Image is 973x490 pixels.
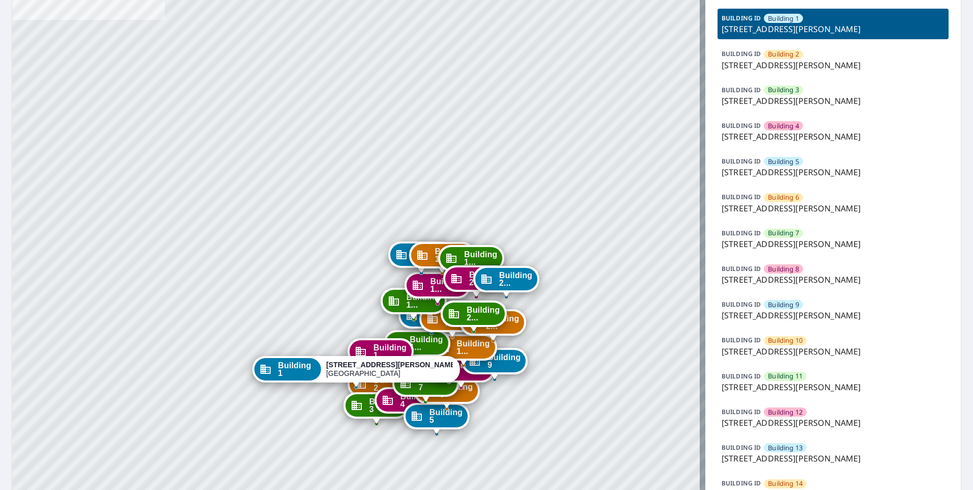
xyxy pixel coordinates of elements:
p: [STREET_ADDRESS][PERSON_NAME] [722,23,945,35]
p: [STREET_ADDRESS][PERSON_NAME] [722,381,945,393]
p: BUILDING ID [722,264,761,273]
p: BUILDING ID [722,479,761,487]
p: [STREET_ADDRESS][PERSON_NAME] [722,130,945,143]
div: Dropped pin, building Building 4, Commercial property, 4001 Anderson Road Nashville, TN 37217 [375,387,441,419]
span: Building 1 [768,14,799,23]
p: [STREET_ADDRESS][PERSON_NAME] [722,345,945,358]
span: Building 2... [469,271,502,286]
span: Building 1... [464,251,497,266]
span: Building 5 [430,409,463,424]
div: Dropped pin, building Building 15, Commercial property, 4001 Anderson Road Nashville, TN 37217 [380,288,446,319]
div: Dropped pin, building Building 3, Commercial property, 4001 Anderson Road Nashville, TN 37217 [344,392,410,424]
p: BUILDING ID [722,336,761,344]
p: BUILDING ID [722,193,761,201]
div: Dropped pin, building Building 5, Commercial property, 4001 Anderson Road Nashville, TN 37217 [404,403,470,434]
span: Building 2... [467,306,500,321]
div: Dropped pin, building Building 10, Commercial property, 4001 Anderson Road Nashville, TN 37217 [431,334,497,366]
div: Dropped pin, building Building 19, Commercial property, 4001 Anderson Road Nashville, TN 37217 [438,245,504,277]
p: BUILDING ID [722,300,761,309]
span: Building 2 [374,376,407,392]
span: Building 4 [400,393,434,408]
div: Dropped pin, building Building 16, Commercial property, 4001 Anderson Road Nashville, TN 37217 [404,272,470,304]
p: BUILDING ID [722,407,761,416]
p: [STREET_ADDRESS][PERSON_NAME] [722,166,945,178]
span: Building 1... [406,293,439,309]
span: Building 1... [430,278,463,293]
p: [STREET_ADDRESS][PERSON_NAME] [722,59,945,71]
span: Building 7 [418,376,451,391]
span: Building 13 [768,443,803,453]
p: [STREET_ADDRESS][PERSON_NAME] [722,417,945,429]
span: Building 7 [768,228,799,238]
div: Dropped pin, building Building 1, Commercial property, 4001 Anderson Road Nashville, TN 37217 [252,356,460,388]
strong: [STREET_ADDRESS][PERSON_NAME] [326,361,457,369]
span: Building 8 [768,264,799,274]
span: Building 11 [768,371,803,381]
div: Dropped pin, building Building 18, Commercial property, 4001 Anderson Road Nashville, TN 37217 [409,242,475,274]
span: Building 10 [768,336,803,345]
span: Building 3 [369,398,403,413]
p: BUILDING ID [722,229,761,237]
span: Building 1... [435,248,468,263]
span: Building 1 [278,362,316,377]
p: BUILDING ID [722,443,761,452]
p: [STREET_ADDRESS][PERSON_NAME] [722,452,945,465]
span: Building 2... [499,271,532,287]
span: Building 4 [768,121,799,131]
span: Building 14 [768,479,803,488]
span: Building 12 [768,407,803,417]
div: Dropped pin, building Building 12, Commercial property, 4001 Anderson Road Nashville, TN 37217 [348,338,414,370]
p: BUILDING ID [722,372,761,380]
span: Building 3 [768,85,799,95]
p: [STREET_ADDRESS][PERSON_NAME] [722,274,945,286]
div: Dropped pin, building Building 14, Commercial property, 4001 Anderson Road Nashville, TN 37217 [419,306,485,337]
div: Dropped pin, building Building 23, Commercial property, 4001 Anderson Road Nashville, TN 37217 [441,301,507,332]
p: [STREET_ADDRESS][PERSON_NAME] [722,202,945,214]
div: Dropped pin, building Building 17, Commercial property, 4001 Anderson Road Nashville, TN 37217 [388,241,454,273]
span: Building 9 [768,300,799,310]
p: BUILDING ID [722,14,761,22]
span: Building 1... [410,336,443,351]
div: Dropped pin, building Building 20, Commercial property, 4001 Anderson Road Nashville, TN 37217 [443,265,509,297]
div: Dropped pin, building Building 11, Commercial property, 4001 Anderson Road Nashville, TN 37217 [384,330,450,362]
p: BUILDING ID [722,86,761,94]
p: BUILDING ID [722,157,761,166]
span: Building 1... [456,340,490,355]
p: BUILDING ID [722,121,761,130]
div: [GEOGRAPHIC_DATA] [326,361,453,378]
p: [STREET_ADDRESS][PERSON_NAME] [722,95,945,107]
div: Dropped pin, building Building 21, Commercial property, 4001 Anderson Road Nashville, TN 37217 [473,266,539,297]
p: [STREET_ADDRESS][PERSON_NAME] [722,238,945,250]
span: Building 5 [768,157,799,167]
span: Building 2 [768,49,799,59]
span: Building 9 [488,353,521,369]
span: Building 1... [374,344,407,359]
span: Building 6 [768,193,799,202]
p: BUILDING ID [722,49,761,58]
p: [STREET_ADDRESS][PERSON_NAME] [722,309,945,321]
